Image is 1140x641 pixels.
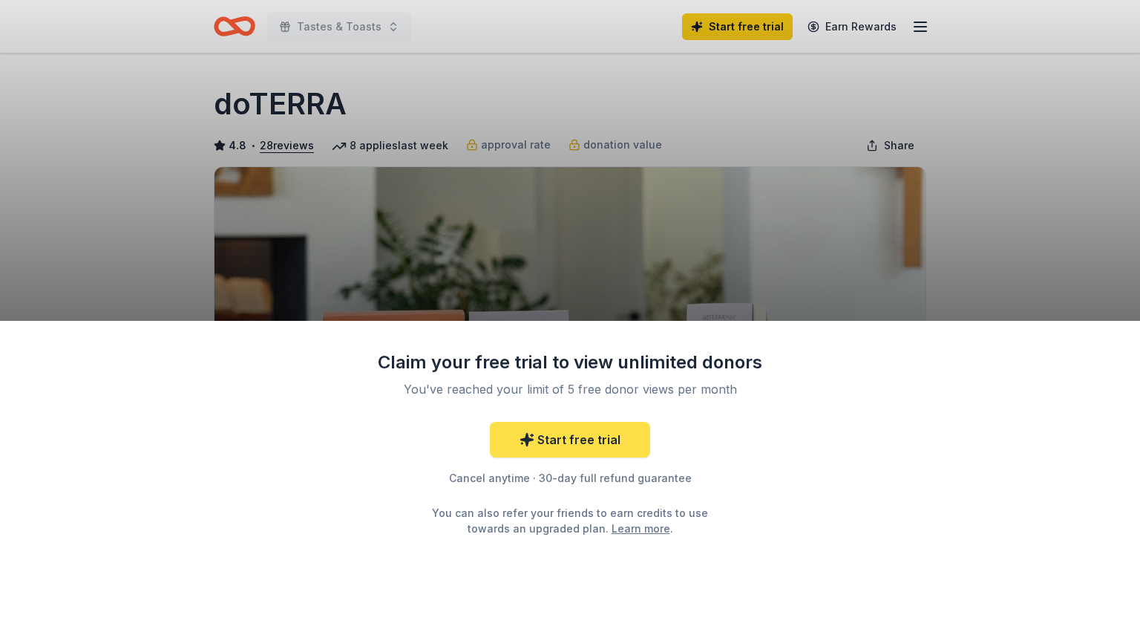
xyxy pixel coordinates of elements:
[377,469,763,487] div: Cancel anytime · 30-day full refund guarantee
[419,505,721,536] div: You can also refer your friends to earn credits to use towards an upgraded plan. .
[490,422,650,458] a: Start free trial
[395,380,745,398] div: You've reached your limit of 5 free donor views per month
[612,521,670,536] a: Learn more
[377,351,763,374] div: Claim your free trial to view unlimited donors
